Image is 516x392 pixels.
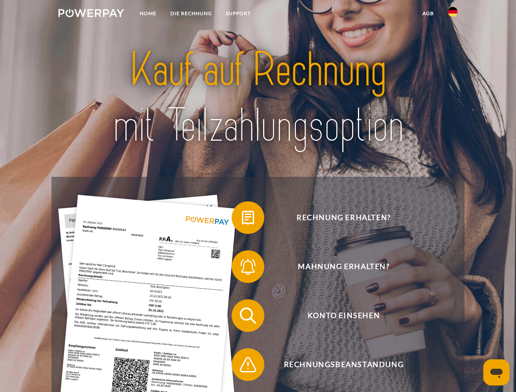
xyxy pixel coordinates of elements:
button: Rechnung erhalten? [232,201,444,234]
img: logo-powerpay-white.svg [58,9,124,17]
span: Rechnungsbeanstandung [243,348,444,381]
a: agb [415,6,441,21]
img: de [448,7,458,17]
button: Mahnung erhalten? [232,250,444,283]
a: Home [133,6,163,21]
img: qb_search.svg [238,305,258,326]
img: qb_bill.svg [238,207,258,228]
span: Mahnung erhalten? [243,250,444,283]
button: Rechnungsbeanstandung [232,348,444,381]
img: title-powerpay_de.svg [78,39,438,156]
img: qb_bell.svg [238,256,258,277]
span: Rechnung erhalten? [243,201,444,234]
a: SUPPORT [219,6,258,21]
a: DIE RECHNUNG [163,6,219,21]
img: qb_warning.svg [238,354,258,375]
iframe: Schaltfläche zum Öffnen des Messaging-Fensters [483,359,509,385]
button: Konto einsehen [232,299,444,332]
span: Konto einsehen [243,299,444,332]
